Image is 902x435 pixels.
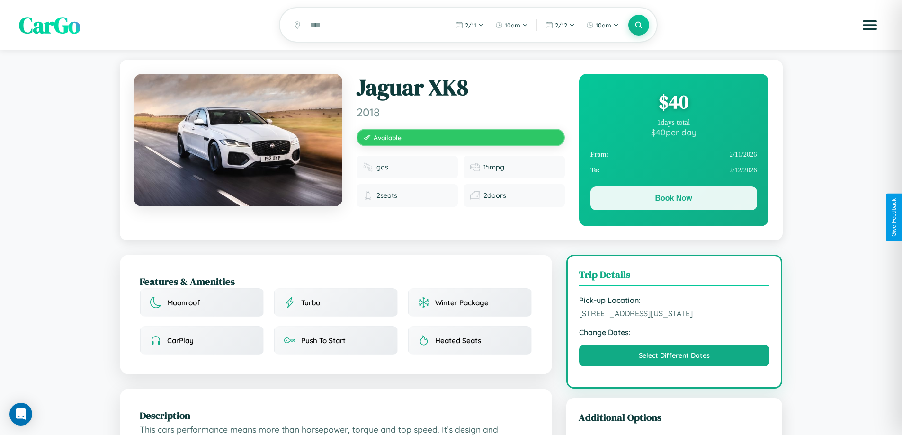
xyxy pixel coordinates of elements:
span: 2 doors [483,191,506,200]
img: Jaguar XK8 2018 [134,74,342,206]
h2: Description [140,408,532,422]
span: Moonroof [167,298,200,307]
img: Fuel efficiency [470,162,480,172]
button: 2/12 [541,18,580,33]
span: gas [376,163,388,171]
span: 15 mpg [483,163,504,171]
button: Open menu [857,12,883,38]
div: Give Feedback [891,198,897,237]
span: 2 / 11 [465,21,476,29]
span: Push To Start [301,336,346,345]
span: Turbo [301,298,320,307]
strong: From: [590,151,609,159]
button: Book Now [590,186,757,210]
span: Heated Seats [435,336,481,345]
span: Available [374,133,402,142]
span: [STREET_ADDRESS][US_STATE] [579,309,770,318]
button: 2/11 [451,18,489,33]
span: 2 / 12 [555,21,567,29]
div: $ 40 [590,89,757,115]
button: 10am [491,18,533,33]
strong: Change Dates: [579,328,770,337]
h3: Additional Options [579,410,770,424]
span: CarPlay [167,336,194,345]
span: 10am [505,21,520,29]
h1: Jaguar XK8 [357,74,565,101]
img: Doors [470,191,480,200]
button: 10am [581,18,624,33]
div: 1 days total [590,118,757,127]
h2: Features & Amenities [140,275,532,288]
div: 2 / 12 / 2026 [590,162,757,178]
h3: Trip Details [579,267,770,286]
span: 10am [596,21,611,29]
img: Fuel type [363,162,373,172]
span: Winter Package [435,298,489,307]
div: $ 40 per day [590,127,757,137]
div: 2 / 11 / 2026 [590,147,757,162]
strong: Pick-up Location: [579,295,770,305]
img: Seats [363,191,373,200]
span: 2 seats [376,191,397,200]
span: 2018 [357,105,565,119]
div: Open Intercom Messenger [9,403,32,426]
span: CarGo [19,9,80,41]
button: Select Different Dates [579,345,770,366]
strong: To: [590,166,600,174]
